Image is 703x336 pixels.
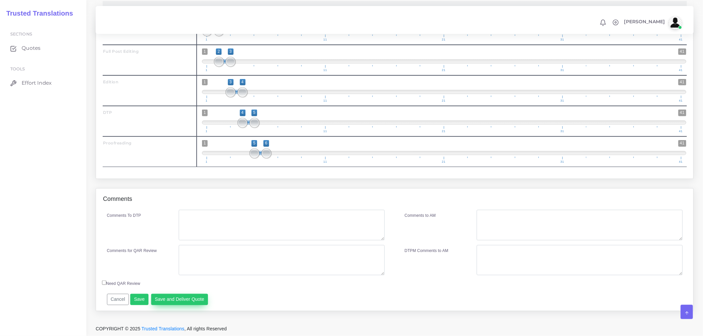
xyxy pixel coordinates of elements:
span: 41 [678,99,684,102]
span: 3 [228,48,234,55]
span: 41 [678,38,684,41]
span: 31 [559,130,565,133]
span: 1 [205,160,209,163]
label: Comments to AM [405,212,436,218]
a: Quotes [5,41,81,55]
span: 11 [323,38,328,41]
span: 5 [251,140,257,146]
span: 3 [228,79,234,85]
span: 1 [202,79,208,85]
span: 1 [202,110,208,116]
span: Quotes [22,44,41,52]
span: 11 [323,99,328,102]
strong: Edition [103,79,119,84]
span: Tools [10,66,25,71]
a: Trusted Translations [2,8,73,19]
span: 41 [678,160,684,163]
input: Need QAR Review [102,281,106,285]
span: 31 [559,38,565,41]
span: 6 [263,140,269,146]
label: Need QAR Review [102,281,141,287]
span: Sections [10,32,32,37]
label: DTPM Comments to AM [405,248,449,254]
a: Effort Index [5,76,81,90]
span: 41 [678,69,684,72]
span: 1 [202,48,208,55]
span: COPYRIGHT © 2025 [96,325,227,332]
span: 1 [205,69,209,72]
span: 41 [678,48,686,55]
span: 41 [678,110,686,116]
label: Comments To DTP [107,212,141,218]
span: 41 [678,130,684,133]
span: 31 [559,160,565,163]
span: 41 [678,140,686,146]
span: 21 [441,38,447,41]
button: Save and Deliver Quote [151,294,208,305]
a: [PERSON_NAME]avatar [621,16,684,29]
span: 41 [678,79,686,85]
span: 5 [251,110,257,116]
span: 11 [323,69,328,72]
button: Cancel [107,294,129,305]
span: Effort Index [22,79,51,87]
span: 21 [441,69,447,72]
img: avatar [669,16,682,29]
span: 31 [559,99,565,102]
span: 21 [441,160,447,163]
a: Trusted Translations [142,326,184,331]
h2: Trusted Translations [2,9,73,17]
span: 1 [202,140,208,146]
span: 11 [323,160,328,163]
button: Save [130,294,149,305]
strong: DTP [103,110,112,115]
a: Cancel [107,296,129,302]
span: [PERSON_NAME] [624,19,665,24]
h4: Comments [103,196,132,203]
strong: Full Post Editing [103,49,139,54]
label: Comments for QAR Review [107,248,157,254]
span: 2 [216,48,222,55]
span: 4 [240,79,246,85]
span: 11 [323,130,328,133]
span: , All rights Reserved [184,325,227,332]
span: 1 [205,130,209,133]
span: 21 [441,130,447,133]
span: 4 [240,110,246,116]
span: 1 [205,99,209,102]
span: 31 [559,69,565,72]
strong: Proofreading [103,140,132,145]
span: 1 [205,38,209,41]
span: 21 [441,99,447,102]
